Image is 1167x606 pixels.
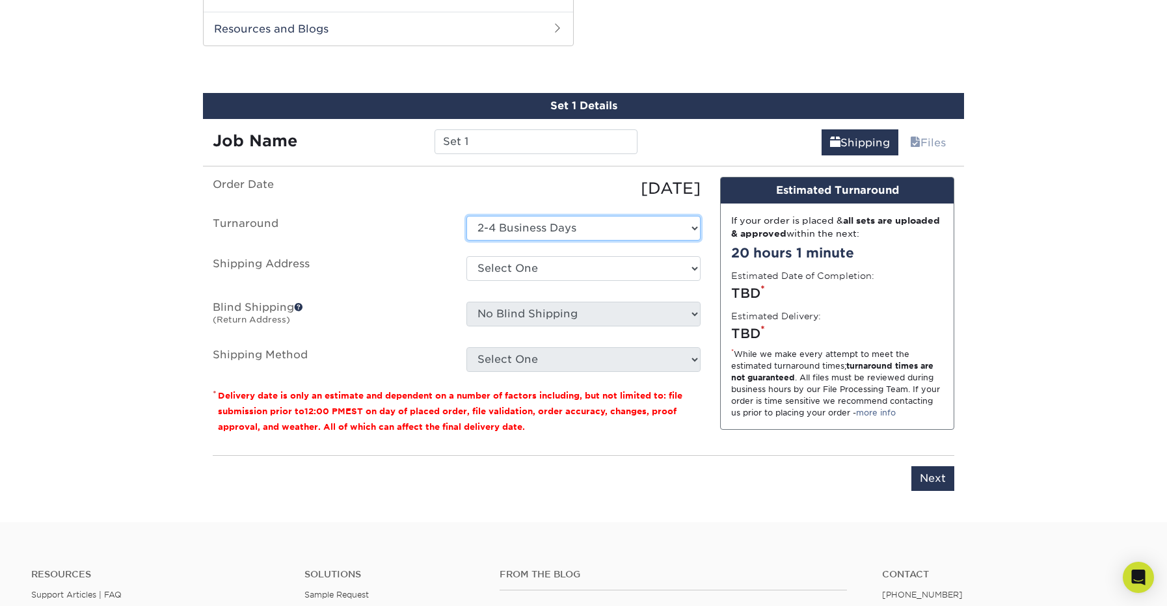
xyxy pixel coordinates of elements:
[500,569,847,580] h4: From the Blog
[203,347,457,372] label: Shipping Method
[304,406,345,416] span: 12:00 PM
[304,569,480,580] h4: Solutions
[304,590,369,599] a: Sample Request
[203,256,457,286] label: Shipping Address
[203,177,457,200] label: Order Date
[203,93,964,119] div: Set 1 Details
[856,408,896,417] a: more info
[731,283,943,303] div: TBD
[731,214,943,241] div: If your order is placed & within the next:
[721,178,954,204] div: Estimated Turnaround
[213,131,297,150] strong: Job Name
[731,361,933,382] strong: turnaround times are not guaranteed
[731,349,943,419] div: While we make every attempt to meet the estimated turnaround times; . All files must be reviewed ...
[435,129,637,154] input: Enter a job name
[882,569,1136,580] a: Contact
[731,269,874,282] label: Estimated Date of Completion:
[31,569,285,580] h4: Resources
[731,243,943,263] div: 20 hours 1 minute
[910,137,920,149] span: files
[457,177,710,200] div: [DATE]
[1123,562,1154,593] div: Open Intercom Messenger
[882,590,963,599] a: [PHONE_NUMBER]
[822,129,898,155] a: Shipping
[902,129,954,155] a: Files
[731,310,821,323] label: Estimated Delivery:
[203,216,457,241] label: Turnaround
[731,324,943,343] div: TBD
[204,12,573,46] h2: Resources and Blogs
[213,315,290,324] small: (Return Address)
[203,302,457,332] label: Blind Shipping
[830,137,840,149] span: shipping
[218,391,682,432] small: Delivery date is only an estimate and dependent on a number of factors including, but not limited...
[911,466,954,491] input: Next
